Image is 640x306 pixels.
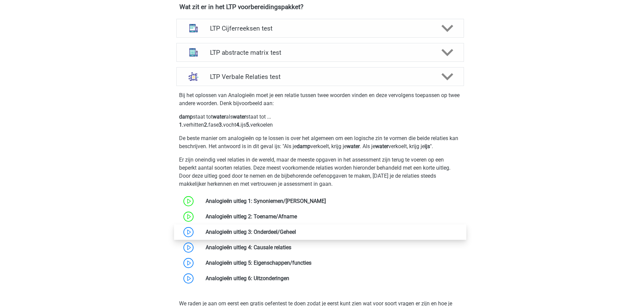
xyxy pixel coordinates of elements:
p: Er zijn oneindig veel relaties in de wereld, maar de meeste opgaven in het assessment zijn terug ... [179,156,461,188]
div: Analogieën uitleg 2: Toename/Afname [201,213,464,221]
p: Bij het oplossen van Analogieën moet je een relatie tussen twee woorden vinden en deze vervolgens... [179,91,461,107]
div: Analogieën uitleg 6: Uitzonderingen [201,274,464,282]
a: cijferreeksen LTP Cijferreeksen test [174,19,467,38]
b: 5. [246,122,250,128]
h4: LTP Cijferreeksen test [210,25,430,32]
div: Analogieën uitleg 1: Synoniemen/[PERSON_NAME] [201,197,464,205]
b: water [347,143,360,149]
h4: LTP abstracte matrix test [210,49,430,56]
b: ijs [425,143,430,149]
a: abstracte matrices LTP abstracte matrix test [174,43,467,62]
b: water [375,143,388,149]
b: 3. [219,122,223,128]
h4: Wat zit er in het LTP voorbereidingspakket? [179,3,461,11]
div: Analogieën uitleg 4: Causale relaties [201,244,464,252]
b: water [213,114,226,120]
div: Analogieën uitleg 3: Onderdeel/Geheel [201,228,464,236]
h4: LTP Verbale Relaties test [210,73,430,81]
a: analogieen LTP Verbale Relaties test [174,67,467,86]
b: 2. [204,122,208,128]
img: cijferreeksen [185,19,202,37]
b: damp [179,114,193,120]
div: Analogieën uitleg 5: Eigenschappen/functies [201,259,464,267]
p: De beste manier om analogieën op te lossen is over het algemeen om een logische zin te vormen die... [179,134,461,150]
b: 1. [179,122,183,128]
b: 4. [236,122,241,128]
b: damp [297,143,310,149]
img: analogieen [185,68,202,85]
p: staat tot als staat tot ... verhitten fase vocht ijs verkoelen [179,113,461,129]
b: water [233,114,246,120]
img: abstracte matrices [185,44,202,61]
